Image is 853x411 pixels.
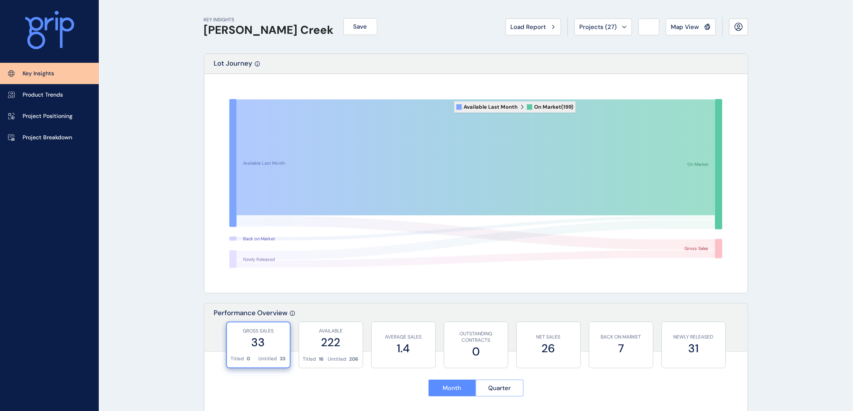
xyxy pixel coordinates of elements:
[231,335,286,350] label: 33
[280,355,286,362] p: 33
[593,334,649,341] p: BACK ON MARKET
[259,355,277,362] p: Untitled
[666,19,716,35] button: Map View
[23,112,73,120] p: Project Positioning
[671,23,699,31] span: Map View
[231,355,244,362] p: Titled
[319,356,324,363] p: 16
[214,59,253,74] p: Lot Journey
[350,356,359,363] p: 206
[214,308,288,351] p: Performance Overview
[204,17,334,23] p: KEY INSIGHTS
[521,341,576,356] label: 26
[303,335,359,350] label: 222
[429,380,476,397] button: Month
[666,341,722,356] label: 31
[303,356,316,363] p: Titled
[231,328,286,335] p: GROSS SALES
[376,334,431,341] p: AVERAGE SALES
[511,23,546,31] span: Load Report
[666,334,722,341] p: NEWLY RELEASED
[23,70,54,78] p: Key Insights
[343,18,377,35] button: Save
[574,19,632,35] button: Projects (27)
[521,334,576,341] p: NET SALES
[593,341,649,356] label: 7
[476,380,524,397] button: Quarter
[448,344,504,359] label: 0
[580,23,617,31] span: Projects ( 27 )
[23,91,63,99] p: Product Trends
[303,328,359,335] p: AVAILABLE
[23,134,72,142] p: Project Breakdown
[488,384,511,392] span: Quarter
[443,384,462,392] span: Month
[376,341,431,356] label: 1.4
[354,23,367,31] span: Save
[448,330,504,344] p: OUTSTANDING CONTRACTS
[247,355,250,362] p: 0
[204,23,334,37] h1: [PERSON_NAME] Creek
[328,356,347,363] p: Untitled
[506,19,561,35] button: Load Report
